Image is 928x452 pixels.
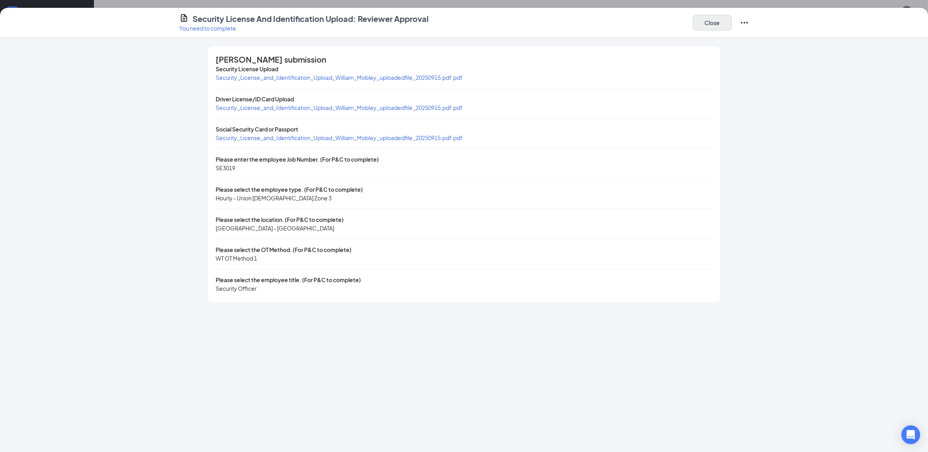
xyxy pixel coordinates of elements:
span: Please select the employee title. (For P&C to complete) [216,276,361,283]
span: Social Security Card or Passport [216,126,298,133]
a: Security_License_and_Identification_Upload_William_Mobley_uploadedfile_20250915.pdf.pdf [216,74,463,81]
span: Security Officer [216,285,257,292]
div: Open Intercom Messenger [901,425,920,444]
span: Please select the location. (For P&C to complete) [216,216,344,223]
a: Security_License_and_Identification_Upload_William_Mobley_uploadedfile_20250915.pdf.pdf [216,134,463,141]
span: Hourly - Union [DEMOGRAPHIC_DATA] Zone 3 [216,194,332,202]
svg: CustomFormIcon [179,13,189,23]
span: Driver License/ID Card Upload [216,95,294,103]
span: Please enter the employee Job Number. (For P&C to complete) [216,156,379,163]
h4: Security License And Identification Upload: Reviewer Approval [193,13,429,24]
span: WT OT Method 1 [216,255,257,262]
svg: Ellipses [740,18,749,27]
span: [GEOGRAPHIC_DATA] - [GEOGRAPHIC_DATA] [216,225,334,232]
a: Security_License_and_Identification_Upload_William_Mobley_uploadedfile_20250915.pdf.pdf [216,104,463,111]
span: [PERSON_NAME] submission [216,54,326,64]
p: You need to complete [179,24,429,32]
span: Please select the employee type. (For P&C to complete) [216,186,363,193]
span: Please select the OT Method. (For P&C to complete) [216,246,351,253]
button: Close [693,15,732,31]
span: SE3019 [216,164,235,171]
span: Security License Upload [216,65,278,72]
